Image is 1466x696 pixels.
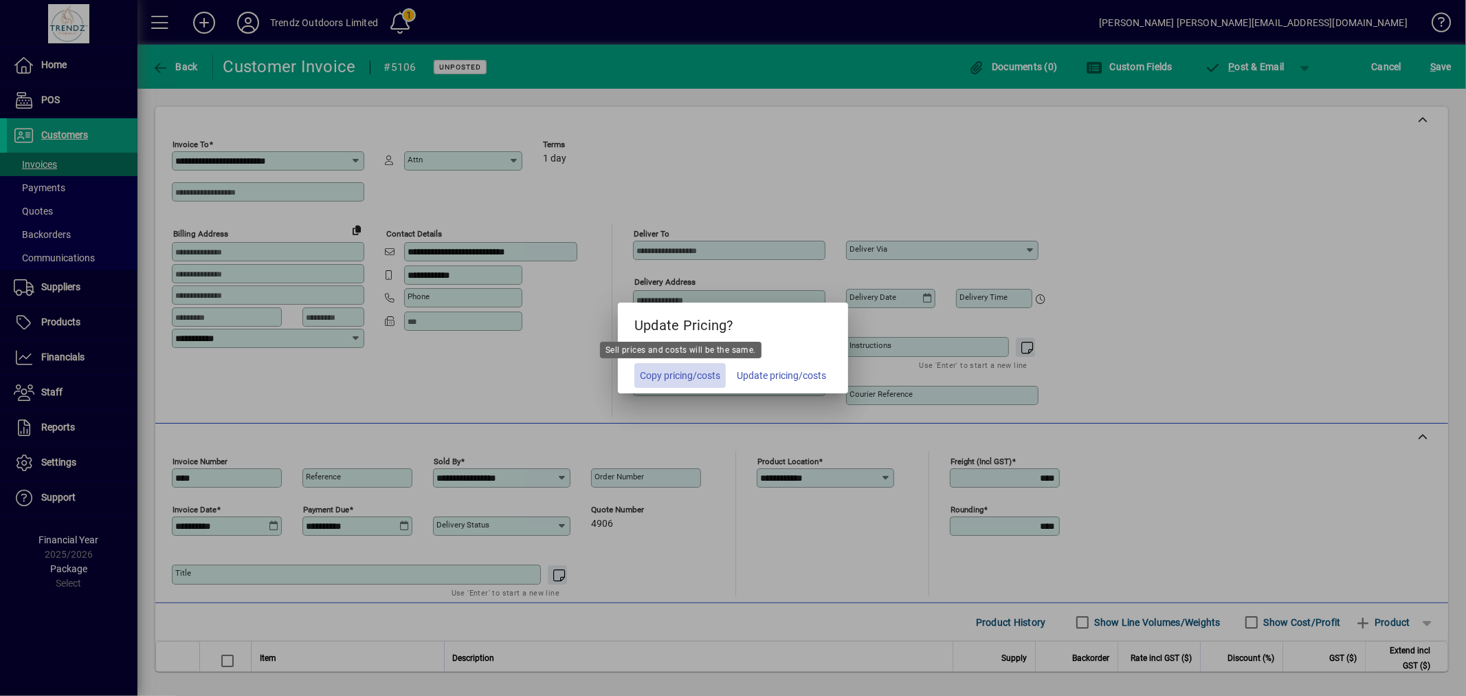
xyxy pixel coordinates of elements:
div: Sell prices and costs will be the same. [600,342,762,358]
span: Copy pricing/costs [640,369,720,383]
button: Update pricing/costs [731,363,832,388]
button: Copy pricing/costs [634,363,726,388]
span: Update pricing/costs [737,369,826,383]
h5: Update Pricing? [618,303,848,342]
